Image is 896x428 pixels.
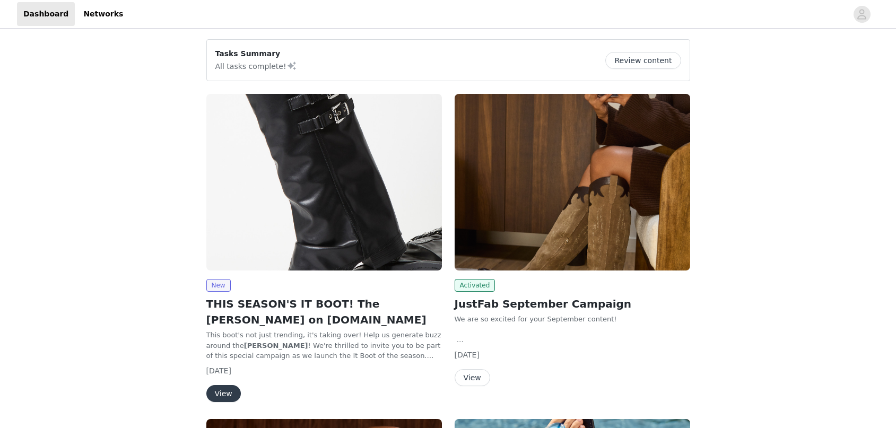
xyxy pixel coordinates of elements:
[455,279,495,292] span: Activated
[605,52,681,69] button: Review content
[455,351,480,359] span: [DATE]
[244,342,308,350] strong: [PERSON_NAME]
[455,94,690,270] img: JustFab
[206,296,442,328] h2: THIS SEASON'S IT BOOT! The [PERSON_NAME] on [DOMAIN_NAME]
[206,390,241,398] a: View
[857,6,867,23] div: avatar
[215,48,297,59] p: Tasks Summary
[77,2,129,26] a: Networks
[455,369,490,386] button: View
[17,2,75,26] a: Dashboard
[455,374,490,382] a: View
[455,296,690,312] h2: JustFab September Campaign
[215,59,297,72] p: All tasks complete!
[455,314,690,325] p: We are so excited for your September content!
[206,385,241,402] button: View
[206,366,231,375] span: [DATE]
[206,279,231,292] span: New
[206,330,442,361] p: This boot's not just trending, it's taking over! Help us generate buzz around the ! We're thrille...
[206,94,442,270] img: JustFab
